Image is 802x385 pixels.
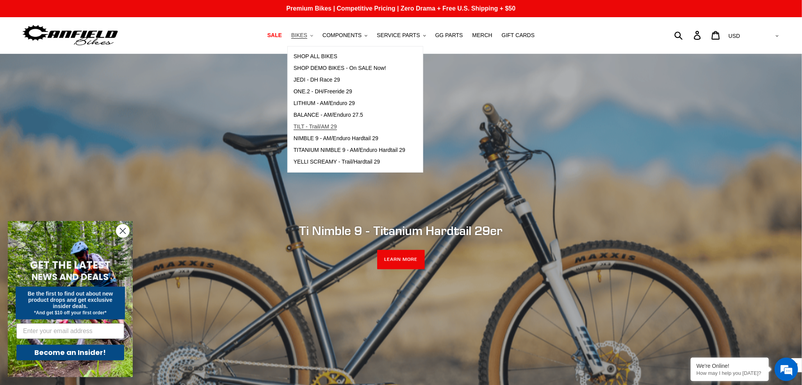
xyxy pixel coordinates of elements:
[294,65,386,71] span: SHOP DEMO BIKES - On SALE Now!
[323,32,362,39] span: COMPONENTS
[116,224,130,238] button: Close dialog
[294,123,337,130] span: TILT - Trail/AM 29
[294,135,378,142] span: NIMBLE 9 - AM/Enduro Hardtail 29
[287,30,317,41] button: BIKES
[267,32,282,39] span: SALE
[288,144,411,156] a: TITANIUM NIMBLE 9 - AM/Enduro Hardtail 29
[373,30,430,41] button: SERVICE PARTS
[32,271,109,283] span: NEWS AND DEALS
[34,310,106,315] span: *And get $10 off your first order*
[431,30,467,41] a: GG PARTS
[377,32,420,39] span: SERVICE PARTS
[264,30,286,41] a: SALE
[28,291,113,309] span: Be the first to find out about new product drops and get exclusive insider deals.
[294,77,340,83] span: JEDI - DH Race 29
[294,147,405,153] span: TITANIUM NIMBLE 9 - AM/Enduro Hardtail 29
[30,258,110,272] span: GET THE LATEST
[188,223,614,238] h2: Ti Nimble 9 - Titanium Hardtail 29er
[469,30,496,41] a: MERCH
[679,27,699,44] input: Search
[294,100,355,107] span: LITHIUM - AM/Enduro 29
[472,32,492,39] span: MERCH
[288,121,411,133] a: TILT - Trail/AM 29
[377,250,425,269] a: LEARN MORE
[288,156,411,168] a: YELLI SCREAMY - Trail/Hardtail 29
[288,109,411,121] a: BALANCE - AM/Enduro 27.5
[435,32,463,39] span: GG PARTS
[294,53,337,60] span: SHOP ALL BIKES
[697,363,763,369] div: We're Online!
[294,112,363,118] span: BALANCE - AM/Enduro 27.5
[288,74,411,86] a: JEDI - DH Race 29
[16,323,124,339] input: Enter your email address
[21,23,119,48] img: Canfield Bikes
[16,345,124,360] button: Become an Insider!
[291,32,307,39] span: BIKES
[288,62,411,74] a: SHOP DEMO BIKES - On SALE Now!
[294,159,380,165] span: YELLI SCREAMY - Trail/Hardtail 29
[319,30,371,41] button: COMPONENTS
[288,51,411,62] a: SHOP ALL BIKES
[294,88,352,95] span: ONE.2 - DH/Freeride 29
[288,133,411,144] a: NIMBLE 9 - AM/Enduro Hardtail 29
[502,32,535,39] span: GIFT CARDS
[498,30,539,41] a: GIFT CARDS
[288,98,411,109] a: LITHIUM - AM/Enduro 29
[288,86,411,98] a: ONE.2 - DH/Freeride 29
[697,370,763,376] p: How may I help you today?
